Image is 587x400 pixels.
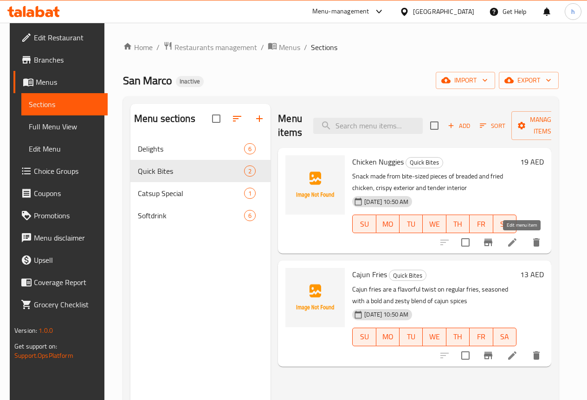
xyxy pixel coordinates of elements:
button: delete [525,231,548,254]
span: TH [450,330,466,343]
span: Sort [480,121,505,131]
a: Edit menu item [507,350,518,361]
img: Chicken Nuggies [285,155,345,215]
span: FR [473,217,489,231]
span: Edit Restaurant [34,32,100,43]
span: h [571,6,575,17]
a: Upsell [13,249,108,271]
span: Grocery Checklist [34,299,100,310]
span: Select to update [456,346,475,365]
button: delete [525,344,548,367]
span: Version: [14,324,37,337]
button: FR [470,328,493,346]
button: MO [376,215,400,233]
a: Sections [21,93,108,115]
h6: 13 AED [520,268,544,281]
span: Branches [34,54,100,65]
span: TU [403,217,419,231]
span: 1.0.0 [39,324,53,337]
span: Get support on: [14,340,57,352]
span: MO [380,330,396,343]
span: Select all sections [206,109,226,128]
button: SA [493,328,516,346]
span: Full Menu View [29,121,100,132]
span: SA [497,217,513,231]
span: Promotions [34,210,100,221]
button: Sort [477,119,508,133]
span: Sort sections [226,108,248,130]
span: FR [473,330,489,343]
span: WE [426,217,442,231]
a: Choice Groups [13,160,108,182]
span: Catsup Special [138,188,244,199]
nav: Menu sections [130,134,271,230]
button: WE [423,215,446,233]
div: Quick Bites [406,157,443,168]
span: WE [426,330,442,343]
a: Grocery Checklist [13,293,108,316]
a: Restaurants management [163,41,257,53]
span: 6 [245,145,255,153]
span: 2 [245,167,255,176]
span: Cajun Fries [352,267,387,281]
button: export [499,72,559,89]
h2: Menu sections [134,112,195,126]
span: SU [356,217,372,231]
span: Quick Bites [406,157,443,168]
span: Quick Bites [389,270,426,281]
button: Add [444,119,474,133]
p: Snack made from bite-sized pieces of breaded and fried chicken, crispy exterior and tender interior [352,171,516,194]
span: Softdrink [138,210,244,221]
a: Menus [268,41,300,53]
li: / [261,42,264,53]
span: import [443,75,488,86]
button: SU [352,215,376,233]
span: Inactive [176,77,204,85]
button: Branch-specific-item [477,231,499,254]
li: / [304,42,307,53]
button: FR [470,215,493,233]
span: Menus [279,42,300,53]
div: Quick Bites2 [130,160,271,182]
span: Menu disclaimer [34,232,100,243]
button: Manage items [511,111,574,140]
span: Select to update [456,233,475,252]
span: SA [497,330,513,343]
a: Menu disclaimer [13,227,108,249]
button: Branch-specific-item [477,344,499,367]
li: / [156,42,160,53]
div: items [244,210,256,221]
span: Sections [29,99,100,110]
button: MO [376,328,400,346]
button: WE [423,328,446,346]
span: Delights [138,143,244,154]
button: import [436,72,495,89]
div: Delights6 [130,138,271,160]
a: Home [123,42,153,53]
span: TU [403,330,419,343]
button: SU [352,328,376,346]
a: Support.OpsPlatform [14,349,73,362]
p: Cajun fries are a flavorful twist on regular fries, seasoned with a bold and zesty blend of cajun... [352,284,516,307]
span: MO [380,217,396,231]
div: items [244,188,256,199]
button: TU [400,215,423,233]
span: Add item [444,119,474,133]
span: Restaurants management [174,42,257,53]
span: Choice Groups [34,165,100,177]
span: [DATE] 10:50 AM [361,310,412,319]
a: Edit Restaurant [13,26,108,49]
div: Catsup Special1 [130,182,271,204]
h2: Menu items [278,112,302,140]
div: items [244,165,256,177]
a: Branches [13,49,108,71]
span: Manage items [519,114,566,137]
a: Menus [13,71,108,93]
span: Sections [311,42,337,53]
a: Promotions [13,204,108,227]
img: Cajun Fries [285,268,345,327]
span: 1 [245,189,255,198]
span: Edit Menu [29,143,100,154]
